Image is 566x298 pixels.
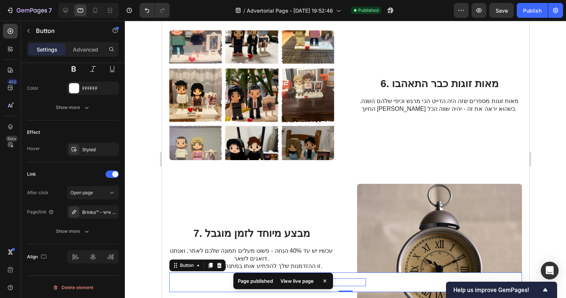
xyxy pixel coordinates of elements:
button: Delete element [27,282,119,294]
div: Styled [82,146,117,153]
div: Open Intercom Messenger [541,262,559,279]
p: קבלי 30% הנחה [163,258,204,265]
button: Show survey - Help us improve GemPages! [453,285,550,294]
div: After click [27,189,49,196]
p: Advanced [73,46,98,53]
div: Publish [523,7,542,14]
span: Advertorial Page - [DATE] 19:52:46 [247,7,333,14]
div: Button [17,241,33,248]
span: Published [358,7,379,14]
span: Save [496,7,508,14]
div: Brinko™ - ערכת בריק בעיצוב אישי [82,209,117,216]
button: Open page [67,186,119,199]
p: 7 [49,6,52,15]
p: מאות זוגות מספרים שזה היה הדייט הכי מרגש וכיפי שלהם השנה. החיוך [PERSON_NAME] כשהוא יראה את זה - ... [195,77,359,92]
div: View live page [276,276,318,286]
p: Button [36,26,99,35]
div: Show more [56,228,90,235]
div: Align [27,252,48,262]
div: Effect [27,129,40,136]
span: Open page [70,190,93,195]
button: Show more [27,101,119,114]
div: Beta [6,136,18,142]
img: gempages_432750572815254551-53b8afdc-5335-4f63-bc0e-4776785f325e.webp [195,163,360,293]
div: Hover [27,145,40,152]
button: Save [489,3,514,18]
div: Page/link [27,209,54,215]
div: 450 [7,79,18,85]
div: FFFFFF [82,85,117,92]
p: עכשיו יש עד 40% הנחה - פשוט מעלים תמונה שלכם לאתר, ואנחנו דואגים לשאר. זו ההזדמנות שלך להפתיע אות... [7,226,172,249]
div: Show more [56,104,90,111]
button: Show more [27,225,119,238]
p: Settings [37,46,57,53]
div: Delete element [53,283,93,292]
button: Publish [517,3,548,18]
span: Help us improve GemPages! [453,287,541,294]
div: Undo/Redo [140,3,170,18]
div: Link [27,171,36,178]
img: gempages_564649419601871667-0b76bb93-c84c-4b6c-b8e9-d7fe392cb7c5.png [7,10,172,139]
span: / [243,7,245,14]
iframe: Design area [162,21,529,298]
p: Page published [238,277,273,285]
button: 7 [3,3,55,18]
h2: 7. מבצע מיוחד לזמן מוגבל [7,206,172,220]
h2: 6. מאות זוגות כבר התאהבו [195,56,360,70]
div: Color [27,85,39,92]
